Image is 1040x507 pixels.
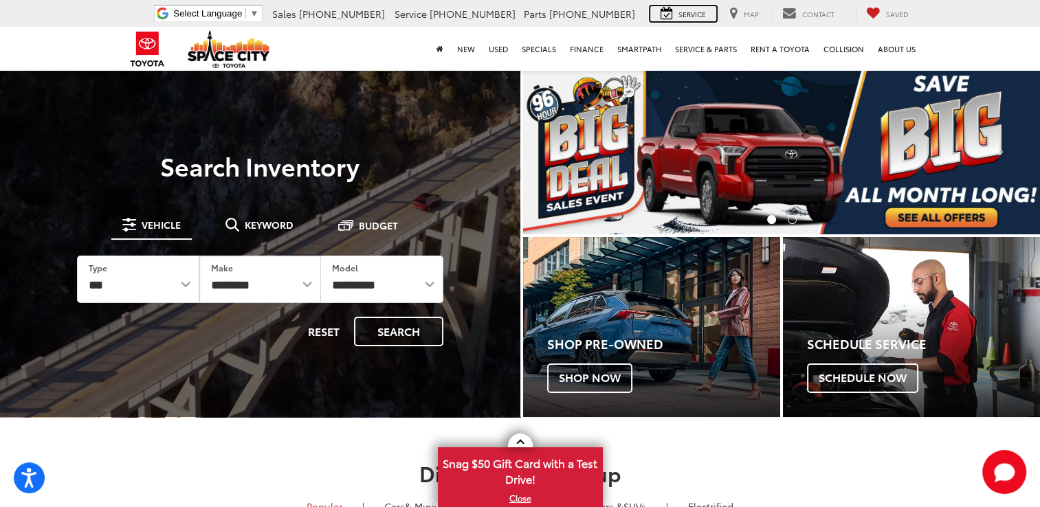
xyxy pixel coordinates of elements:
img: Space City Toyota [188,30,270,68]
div: Toyota [523,237,780,417]
span: Service [395,7,427,21]
span: Sales [272,7,296,21]
a: Contact [772,6,845,21]
span: Schedule Now [807,363,918,392]
div: Toyota [783,237,1040,417]
a: Shop Pre-Owned Shop Now [523,237,780,417]
span: Saved [886,9,909,19]
a: Select Language​ [173,8,258,19]
span: Keyword [245,220,294,229]
button: Toggle Chat Window [982,450,1026,494]
span: ​ [245,8,246,19]
a: Collision [817,27,871,71]
a: Map [719,6,769,21]
span: [PHONE_NUMBER] [430,7,516,21]
button: Click to view previous picture. [523,96,601,207]
span: Map [744,9,759,19]
button: Search [354,317,443,346]
label: Make [211,262,233,273]
span: Shop Now [547,363,632,392]
a: New [450,27,482,71]
h2: Discover Our Lineup [36,462,1005,484]
a: My Saved Vehicles [856,6,919,21]
h3: Search Inventory [58,152,463,179]
a: Home [430,27,450,71]
span: Snag $50 Gift Card with a Test Drive! [439,449,601,491]
h4: Schedule Service [807,337,1040,351]
a: SmartPath [610,27,668,71]
a: Specials [515,27,563,71]
label: Model [332,262,358,273]
a: About Us [871,27,922,71]
svg: Start Chat [982,450,1026,494]
span: Service [678,9,706,19]
label: Type [89,262,107,273]
a: Service [650,6,716,21]
span: Contact [802,9,834,19]
img: Toyota [122,27,173,71]
li: Go to slide number 2. [788,215,797,224]
button: Reset [296,317,351,346]
li: Go to slide number 1. [767,215,776,224]
span: Vehicle [142,220,181,229]
span: [PHONE_NUMBER] [549,7,635,21]
button: Click to view next picture. [962,96,1040,207]
span: Parts [524,7,546,21]
span: Budget [359,221,398,230]
h4: Shop Pre-Owned [547,337,780,351]
span: Select Language [173,8,242,19]
a: Finance [563,27,610,71]
a: Service & Parts [668,27,744,71]
a: Rent a Toyota [744,27,817,71]
span: ▼ [250,8,258,19]
a: Schedule Service Schedule Now [783,237,1040,417]
a: Used [482,27,515,71]
span: [PHONE_NUMBER] [299,7,385,21]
